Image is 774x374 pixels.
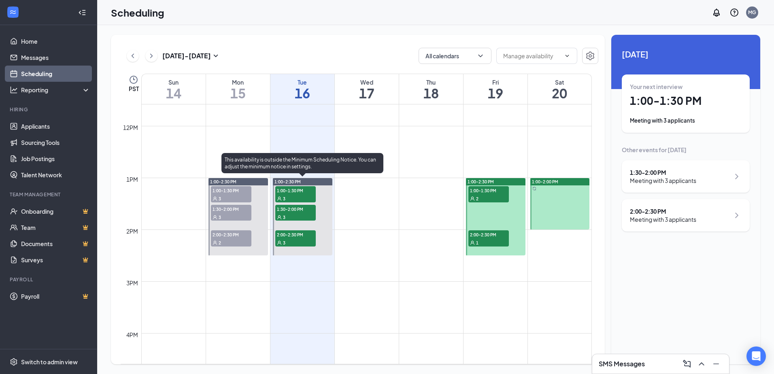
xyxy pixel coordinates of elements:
div: 3pm [125,278,140,287]
h1: 1:00 - 1:30 PM [630,94,742,108]
svg: ChevronDown [564,53,570,59]
div: Reporting [21,86,91,94]
svg: ComposeMessage [682,359,692,369]
div: Hiring [10,106,89,113]
div: Tue [270,78,334,86]
input: Manage availability [503,51,561,60]
a: Messages [21,49,90,66]
h1: 19 [464,86,527,100]
h3: [DATE] - [DATE] [162,51,211,60]
span: 1 [476,240,478,246]
a: Applicants [21,118,90,134]
div: Open Intercom Messenger [746,346,766,366]
svg: ChevronRight [732,172,742,181]
span: 1:30-2:00 PM [211,205,251,213]
svg: User [213,240,217,245]
span: 1:00-2:30 PM [468,179,494,185]
div: 2:00 - 2:30 PM [630,207,696,215]
svg: SmallChevronDown [211,51,221,61]
svg: User [470,240,475,245]
a: Home [21,33,90,49]
div: This availability is outside the Minimum Scheduling Notice. You can adjust the minimum notice in ... [221,153,383,173]
span: 3 [219,215,221,220]
svg: ChevronDown [476,52,485,60]
svg: Settings [585,51,595,61]
button: ComposeMessage [680,357,693,370]
h1: Scheduling [111,6,164,19]
div: 2pm [125,227,140,236]
span: 1:00-1:30 PM [468,186,509,194]
span: 3 [219,196,221,202]
div: Payroll [10,276,89,283]
span: 3 [283,240,285,246]
div: Meeting with 3 applicants [630,117,742,125]
svg: ChevronLeft [129,51,137,61]
span: 2 [476,196,478,202]
div: Switch to admin view [21,358,78,366]
span: 2 [219,240,221,246]
span: 3 [283,215,285,220]
div: Sat [528,78,592,86]
span: PST [129,85,139,93]
svg: Sync [532,187,536,191]
span: 1:00-1:30 PM [211,186,251,194]
span: 1:00-2:30 PM [210,179,236,185]
h1: 15 [206,86,270,100]
div: 1pm [125,175,140,184]
div: Thu [399,78,463,86]
div: Meeting with 3 applicants [630,176,696,185]
a: OnboardingCrown [21,203,90,219]
span: 2:00-2:30 PM [211,230,251,238]
div: Your next interview [630,83,742,91]
div: MG [748,9,756,16]
a: September 17, 2025 [335,74,399,104]
button: Settings [582,48,598,64]
svg: User [277,240,282,245]
div: Sun [142,78,206,86]
button: ChevronLeft [127,50,139,62]
a: Sourcing Tools [21,134,90,151]
button: All calendarsChevronDown [419,48,491,64]
svg: Notifications [712,8,721,17]
a: TeamCrown [21,219,90,236]
h1: 17 [335,86,399,100]
h1: 16 [270,86,334,100]
span: 1:00-2:00 PM [532,179,558,185]
h3: SMS Messages [599,359,645,368]
a: September 19, 2025 [464,74,527,104]
a: Job Postings [21,151,90,167]
span: 1:00-1:30 PM [275,186,316,194]
a: September 20, 2025 [528,74,592,104]
a: September 18, 2025 [399,74,463,104]
a: September 16, 2025 [270,74,334,104]
a: SurveysCrown [21,252,90,268]
svg: Analysis [10,86,18,94]
div: 12pm [121,123,140,132]
div: 1:30 - 2:00 PM [630,168,696,176]
svg: User [470,196,475,201]
h1: 20 [528,86,592,100]
span: 1:00-2:30 PM [274,179,301,185]
span: 2:00-2:30 PM [468,230,509,238]
div: Meeting with 3 applicants [630,215,696,223]
svg: Settings [10,358,18,366]
svg: User [277,196,282,201]
a: Scheduling [21,66,90,82]
svg: User [213,215,217,220]
svg: ChevronUp [697,359,706,369]
div: Wed [335,78,399,86]
button: ChevronUp [695,357,708,370]
svg: WorkstreamLogo [9,8,17,16]
a: Talent Network [21,167,90,183]
svg: ChevronRight [147,51,155,61]
span: 1:30-2:00 PM [275,205,316,213]
svg: QuestionInfo [729,8,739,17]
div: Fri [464,78,527,86]
svg: User [213,196,217,201]
div: Mon [206,78,270,86]
span: 2:00-2:30 PM [275,230,316,238]
svg: Minimize [711,359,721,369]
a: September 15, 2025 [206,74,270,104]
a: DocumentsCrown [21,236,90,252]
